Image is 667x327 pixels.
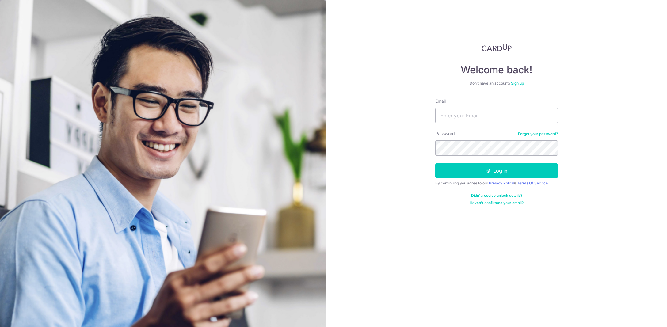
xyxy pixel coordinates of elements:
[435,131,455,137] label: Password
[471,193,522,198] a: Didn't receive unlock details?
[518,131,558,136] a: Forgot your password?
[435,163,558,178] button: Log in
[435,108,558,123] input: Enter your Email
[435,98,446,104] label: Email
[435,64,558,76] h4: Welcome back!
[482,44,512,51] img: CardUp Logo
[511,81,524,86] a: Sign up
[470,200,524,205] a: Haven't confirmed your email?
[435,181,558,186] div: By continuing you agree to our &
[489,181,514,185] a: Privacy Policy
[517,181,548,185] a: Terms Of Service
[435,81,558,86] div: Don’t have an account?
